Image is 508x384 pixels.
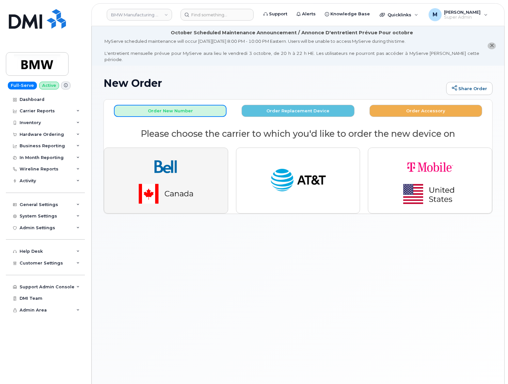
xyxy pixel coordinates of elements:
button: Order New Number [114,105,227,117]
h1: New Order [103,77,443,89]
img: t-mobile-78392d334a420d5b7f0e63d4fa81f6287a21d394dc80d677554bb55bbab1186f.png [385,153,476,208]
button: close notification [488,42,496,49]
a: Share Order [446,82,493,95]
div: MyServe scheduled maintenance will occur [DATE][DATE] 8:00 PM - 10:00 PM Eastern. Users will be u... [104,38,479,62]
button: Order Replacement Device [242,105,354,117]
img: at_t-fb3d24644a45acc70fc72cc47ce214d34099dfd970ee3ae2334e4251f9d920fd.png [270,166,327,195]
div: October Scheduled Maintenance Announcement / Annonce D'entretient Prévue Pour octobre [171,29,413,36]
img: bell-18aeeabaf521bd2b78f928a02ee3b89e57356879d39bd386a17a7cccf8069aed.png [120,153,212,208]
button: Order Accessory [370,105,482,117]
h2: Please choose the carrier to which you'd like to order the new device on [104,129,492,139]
iframe: Messenger Launcher [480,356,503,379]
